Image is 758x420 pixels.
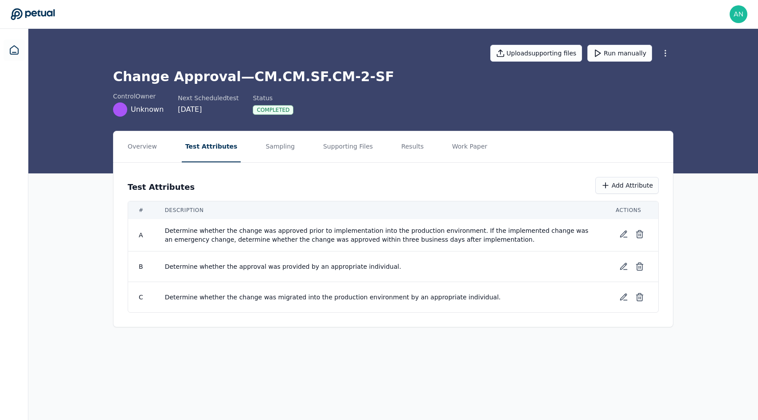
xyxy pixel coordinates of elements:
[262,131,298,162] button: Sampling
[595,177,659,194] button: Add Attribute
[253,94,293,102] div: Status
[178,94,238,102] div: Next Scheduled test
[616,259,632,275] button: Edit test attribute
[113,69,673,85] h1: Change Approval — CM.CM.SF.CM-2-SF
[657,45,673,61] button: More Options
[616,226,632,242] button: Edit test attribute
[165,262,594,271] span: Determine whether the approval was provided by an appropriate individual.
[128,181,195,193] h3: Test Attributes
[124,131,160,162] button: Overview
[131,104,164,115] span: Unknown
[113,92,164,101] div: control Owner
[139,263,143,270] span: B
[398,131,427,162] button: Results
[139,294,143,301] span: C
[587,45,652,62] button: Run manually
[178,104,238,115] div: [DATE]
[11,8,55,20] a: Go to Dashboard
[632,259,648,275] button: Delete test attribute
[730,5,747,23] img: andrew+arm@petual.ai
[165,226,594,244] span: Determine whether the change was approved prior to implementation into the production environment...
[113,131,673,162] nav: Tabs
[4,39,25,61] a: Dashboard
[605,201,658,219] th: Actions
[128,201,154,219] th: #
[154,201,605,219] th: Description
[139,232,143,239] span: A
[253,105,293,115] div: Completed
[616,289,632,305] button: Edit test attribute
[490,45,582,62] button: Uploadsupporting files
[165,293,594,302] span: Determine whether the change was migrated into the production environment by an appropriate indiv...
[632,289,648,305] button: Delete test attribute
[320,131,376,162] button: Supporting Files
[182,131,241,162] button: Test Attributes
[632,226,648,242] button: Delete test attribute
[449,131,491,162] button: Work Paper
